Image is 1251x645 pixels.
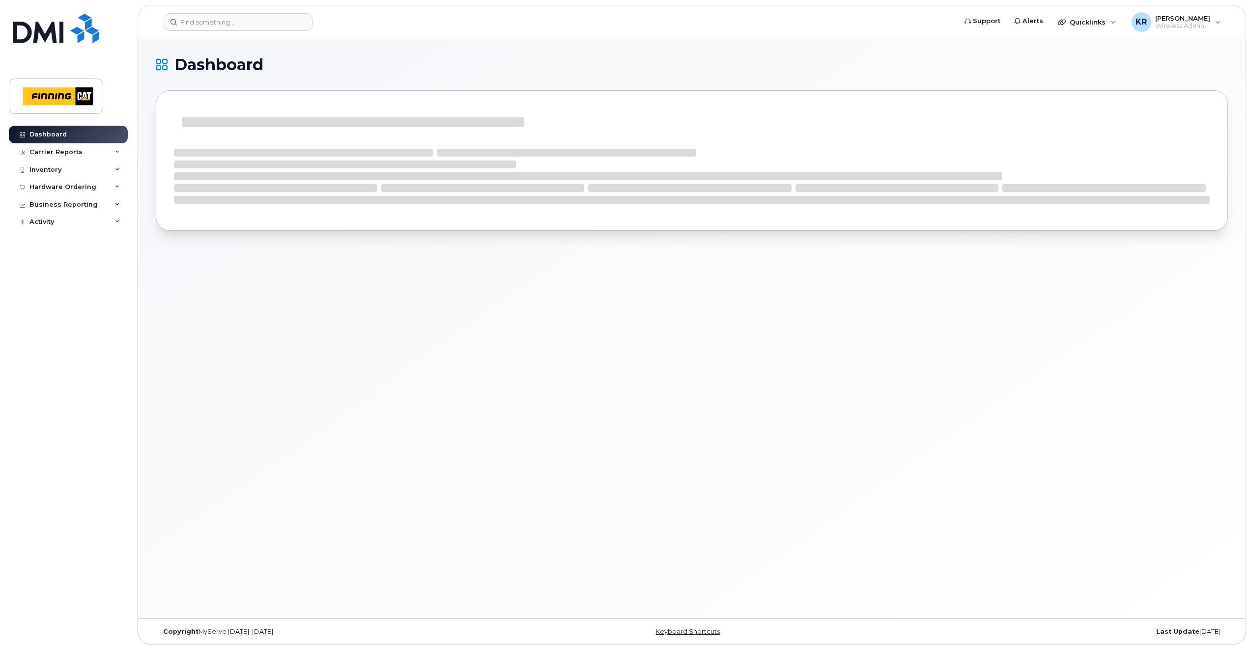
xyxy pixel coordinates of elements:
span: Dashboard [174,57,263,72]
div: [DATE] [871,628,1228,636]
div: MyServe [DATE]–[DATE] [156,628,513,636]
strong: Copyright [163,628,199,635]
strong: Last Update [1156,628,1199,635]
a: Keyboard Shortcuts [655,628,720,635]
